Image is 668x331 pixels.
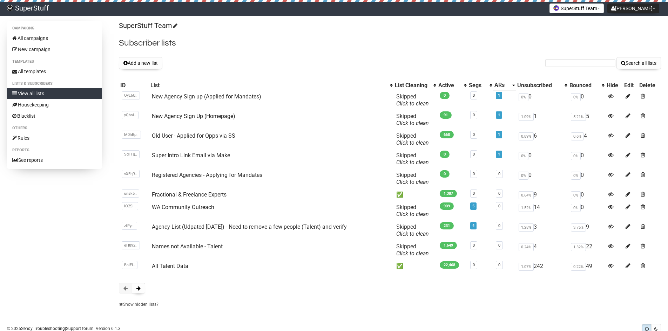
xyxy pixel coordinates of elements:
[519,204,534,212] span: 1.52%
[519,243,534,251] span: 0.24%
[568,169,605,188] td: 0
[152,152,230,159] a: Super Intro Link Email via Make
[150,82,386,89] div: List
[7,146,102,154] li: Reports
[7,99,102,110] a: Housekeeping
[473,263,475,267] a: 0
[396,113,429,126] span: Skipped
[7,33,102,44] a: All campaigns
[395,82,430,89] div: List Cleaning
[440,222,454,229] span: 231
[440,92,450,99] span: 0
[571,132,584,140] span: 0.6%
[516,221,568,240] td: 3
[519,152,528,160] span: 0%
[473,132,475,137] a: 0
[393,80,437,90] th: List Cleaning: No sort applied, activate to apply an ascending sort
[393,260,437,273] td: ✅
[498,113,500,117] a: 1
[571,152,581,160] span: 0%
[519,132,534,140] span: 0.89%
[152,243,223,250] a: Names not Available - Talent
[119,302,158,307] a: Show hidden lists?
[568,201,605,221] td: 0
[498,191,500,196] a: 0
[7,124,102,132] li: Others
[152,204,214,211] a: WA Community Outreach
[396,120,429,126] a: Click to clean
[440,170,450,178] span: 0
[519,93,528,101] span: 0%
[122,202,138,210] span: lO2Si..
[440,261,459,269] span: 22,468
[473,93,475,98] a: 0
[571,172,581,180] span: 0%
[122,170,140,178] span: vXFqR..
[494,82,509,89] div: ARs
[440,131,454,138] span: 668
[152,191,227,198] a: Fractional & Freelance Experts
[568,80,605,90] th: Bounced: No sort applied, activate to apply an ascending sort
[472,223,474,228] a: 4
[498,223,500,228] a: 0
[440,242,457,249] span: 1,649
[396,152,429,166] span: Skipped
[119,21,176,30] a: SuperStuff Team
[396,211,429,218] a: Click to clean
[437,80,467,90] th: Active: No sort applied, activate to apply an ascending sort
[616,57,661,69] button: Search all lists
[122,241,140,249] span: eH892..
[440,151,450,158] span: 0
[122,150,140,158] span: SdFFg..
[7,110,102,122] a: Blacklist
[516,110,568,130] td: 1
[571,113,586,121] span: 5.21%
[440,190,457,197] span: 1,387
[122,111,139,119] span: yQhsi..
[569,82,598,89] div: Bounced
[122,222,137,230] span: zfPyr..
[568,221,605,240] td: 9
[440,202,454,210] span: 909
[396,179,429,185] a: Click to clean
[498,204,500,208] a: 0
[516,240,568,260] td: 4
[519,113,534,121] span: 1.09%
[516,201,568,221] td: 14
[607,4,659,13] button: [PERSON_NAME]
[119,80,149,90] th: ID: No sort applied, sorting is disabled
[34,326,65,331] a: Troubleshooting
[473,172,475,176] a: 0
[467,80,493,90] th: Segs: No sort applied, activate to apply an ascending sort
[7,57,102,66] li: Templates
[396,93,429,107] span: Skipped
[396,250,429,257] a: Click to clean
[7,132,102,144] a: Rules
[498,152,500,157] a: 1
[516,90,568,110] td: 0
[568,188,605,201] td: 0
[623,80,638,90] th: Edit: No sort applied, sorting is disabled
[396,100,429,107] a: Click to clean
[568,130,605,149] td: 4
[498,93,500,98] a: 1
[516,130,568,149] td: 6
[571,243,586,251] span: 1.32%
[7,44,102,55] a: New campaign
[624,82,636,89] div: Edit
[396,132,429,146] span: Skipped
[516,260,568,273] td: 242
[472,204,474,208] a: 5
[517,82,561,89] div: Unsubscribed
[120,82,148,89] div: ID
[7,154,102,166] a: See reports
[568,110,605,130] td: 5
[122,261,137,269] span: BaIEI..
[493,80,516,90] th: ARs: Descending sort applied, activate to remove the sort
[396,172,429,185] span: Skipped
[553,5,559,11] img: favicons
[396,139,429,146] a: Click to clean
[7,88,102,99] a: View all lists
[638,80,661,90] th: Delete: No sort applied, sorting is disabled
[571,93,581,101] span: 0%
